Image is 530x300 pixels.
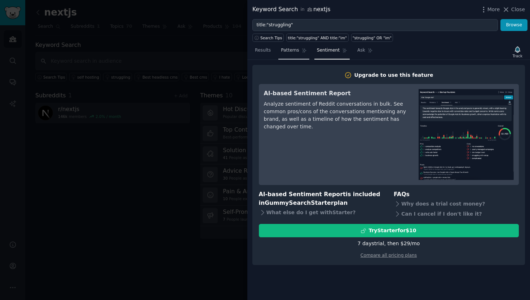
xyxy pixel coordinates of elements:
h3: AI-based Sentiment Report [264,89,408,98]
span: Results [255,47,271,54]
div: Keyword Search nextjs [252,5,331,14]
h3: FAQs [394,190,519,199]
span: in [300,6,304,13]
div: title:"struggling" AND title:"im" [288,35,347,40]
img: AI-based Sentiment Report [419,89,514,180]
div: Upgrade to use this feature [354,71,433,79]
div: Track [513,53,522,58]
div: "struggling" OR "im" [353,35,392,40]
span: GummySearch Starter [265,199,334,206]
div: Can I cancel if I don't like it? [394,209,519,219]
div: Why does a trial cost money? [394,199,519,209]
input: Try a keyword related to your business [252,19,498,31]
span: Patterns [281,47,299,54]
a: "struggling" OR "im" [351,34,393,42]
div: What else do I get with Starter ? [259,208,384,218]
a: Sentiment [314,45,350,59]
a: Results [252,45,273,59]
button: Browse [500,19,527,31]
a: Ask [355,45,375,59]
a: Compare all pricing plans [361,253,417,258]
div: Analyze sentiment of Reddit conversations in bulk. See common pros/cons of the conversations ment... [264,100,408,131]
span: Sentiment [317,47,340,54]
button: More [480,6,500,13]
div: Try Starter for $10 [368,227,416,234]
span: Ask [357,47,365,54]
span: Close [511,6,525,13]
button: Search Tips [252,34,284,42]
a: Patterns [278,45,309,59]
span: Search Tips [260,35,282,40]
span: More [487,6,500,13]
a: title:"struggling" AND title:"im" [286,34,348,42]
div: 7 days trial, then $ 29 /mo [358,240,420,247]
h3: AI-based Sentiment Report is included in plan [259,190,384,208]
button: TryStarterfor$10 [259,224,519,237]
button: Track [510,44,525,59]
button: Close [502,6,525,13]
